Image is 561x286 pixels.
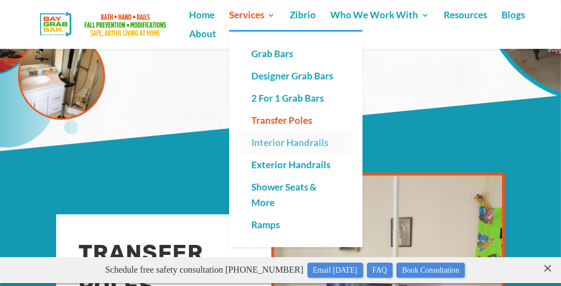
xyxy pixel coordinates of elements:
[330,11,429,30] a: Who We Work With
[27,4,543,22] p: Schedule free safety consultation [PHONE_NUMBER]
[542,3,553,13] close: ×
[240,109,351,132] a: Transfer Poles
[240,65,351,87] a: Designer Grab Bars
[240,43,351,65] a: Grab Bars
[444,11,487,30] a: Resources
[240,132,351,154] a: Interior Handrails
[229,11,275,30] a: Services
[189,11,215,30] a: Home
[367,6,393,21] a: FAQ
[240,87,351,109] a: 2 For 1 Grab Bars
[240,176,351,214] a: Shower Seats & More
[290,11,316,30] a: Zibrio
[396,6,465,21] a: Book Consultation
[502,11,525,30] a: Blogs
[189,30,216,49] a: About
[19,8,191,40] img: Bay Grab Bar
[307,6,363,21] a: Email [DATE]
[240,154,351,176] a: Exterior Handrails
[240,214,351,236] a: Ramps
